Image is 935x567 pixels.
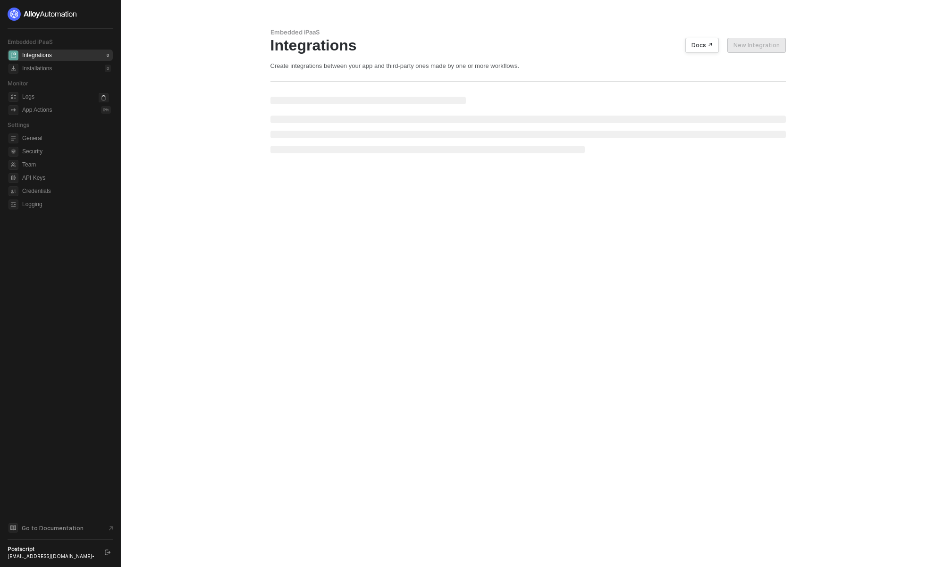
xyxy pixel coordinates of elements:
[8,121,29,128] span: Settings
[105,550,110,555] span: logout
[270,36,786,54] div: Integrations
[101,106,111,114] div: 0 %
[8,200,18,209] span: logging
[8,186,18,196] span: credentials
[8,523,18,533] span: documentation
[22,106,52,114] div: App Actions
[8,160,18,170] span: team
[22,172,111,183] span: API Keys
[270,62,786,70] div: Create integrations between your app and third-party ones made by one or more workflows.
[8,92,18,102] span: icon-logs
[22,93,34,101] div: Logs
[22,199,111,210] span: Logging
[22,65,52,73] div: Installations
[691,42,713,49] div: Docs ↗
[22,146,111,157] span: Security
[685,38,719,53] button: Docs ↗
[22,159,111,170] span: Team
[99,93,109,103] span: icon-loader
[727,38,786,53] button: New Integration
[8,8,113,21] a: logo
[22,51,52,59] div: Integrations
[8,80,28,87] span: Monitor
[8,50,18,60] span: integrations
[106,524,116,533] span: document-arrow
[105,65,111,72] div: 0
[8,8,77,21] img: logo
[105,51,111,59] div: 0
[8,38,53,45] span: Embedded iPaaS
[8,133,18,143] span: general
[8,105,18,115] span: icon-app-actions
[8,147,18,157] span: security
[8,553,96,559] div: [EMAIL_ADDRESS][DOMAIN_NAME] •
[270,28,786,36] div: Embedded iPaaS
[22,185,111,197] span: Credentials
[8,522,113,534] a: Knowledge Base
[8,545,96,553] div: Postscript
[8,173,18,183] span: api-key
[8,64,18,74] span: installations
[22,524,84,532] span: Go to Documentation
[22,133,111,144] span: General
